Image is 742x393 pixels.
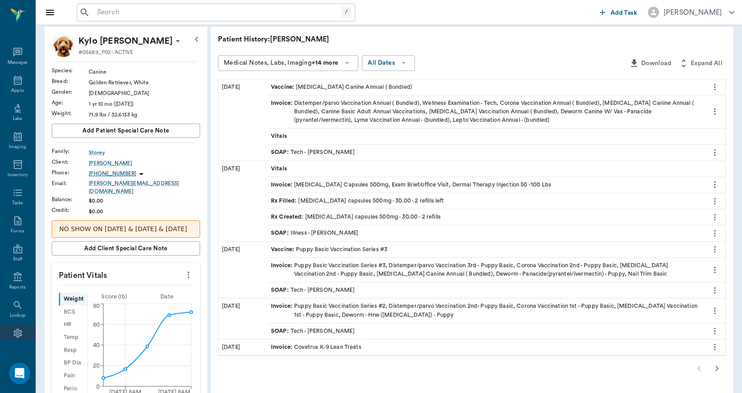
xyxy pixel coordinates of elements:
button: more [708,194,722,209]
p: Kylo [PERSON_NAME] [78,34,172,48]
button: more [708,210,722,225]
div: [MEDICAL_DATA] capsules 500mg - 30.00 - 2 refills left [271,197,444,205]
p: Patient History: [PERSON_NAME] [218,34,485,45]
div: Messages [8,59,28,66]
div: Staff [13,256,22,263]
tspan: 60 [93,322,100,327]
div: Imaging [9,144,26,150]
button: [PERSON_NAME] [641,4,742,21]
div: $0.00 [89,207,200,215]
button: more [708,226,722,241]
div: Distemper/parvo Vaccination Annual ( Bundled), Wellness Examination - Tech, Corona Vaccination An... [271,99,700,125]
span: Vaccine : [271,245,296,254]
div: [PERSON_NAME] [664,7,722,18]
div: HR [59,319,87,331]
button: more [708,242,722,257]
div: Covetrus K-9 Lean Treats [271,343,361,352]
button: more [708,283,722,298]
span: Vitals [271,165,289,173]
div: BP Dia [59,357,87,370]
button: Add Task [596,4,641,21]
button: more [708,177,722,192]
span: Expand All [691,58,722,69]
button: Download [625,55,675,72]
button: Expand All [675,55,726,72]
div: Age : [52,99,89,107]
div: [DEMOGRAPHIC_DATA] [89,89,200,97]
div: Labs [13,116,22,122]
div: $0.00 [89,197,200,205]
div: Date [140,293,193,301]
span: Invoice : [271,181,294,189]
b: +14 more [312,60,338,66]
div: Tech - [PERSON_NAME] [271,148,355,157]
div: Client : [52,158,89,166]
div: Medical Notes, Labs, Imaging [224,58,338,69]
tspan: 40 [93,343,100,348]
div: Lookup [10,312,25,319]
div: Appts [11,87,24,94]
p: [PHONE_NUMBER] [89,170,136,178]
div: BCS [59,306,87,319]
div: Forms [11,228,24,235]
input: Search [94,6,341,19]
span: SOAP : [271,327,291,335]
div: Puppy Basic Vaccination Series #3 [271,245,387,254]
div: Open Intercom Messenger [9,363,30,384]
div: [MEDICAL_DATA] Canine Annual ( Bundled) [271,83,412,91]
div: Weight [59,293,87,306]
div: [MEDICAL_DATA] Capsules 500mg, Exam Brief/office Visit, Dermal Therapy Injection 50 -100 Lbs [271,181,551,189]
button: Close drawer [41,4,59,21]
div: [DATE] [218,161,267,241]
div: [DATE] [218,339,267,355]
span: Rx Filled : [271,197,299,205]
div: 1 yr 10 mo ([DATE]) [89,100,200,108]
span: SOAP : [271,229,291,237]
p: Patient Vitals [52,263,200,285]
tspan: 20 [93,363,100,368]
tspan: 80 [93,303,100,309]
button: more [708,303,722,319]
p: NO SHOW ON [DATE] & [DATE] & [DATE] [59,224,193,234]
button: Add client Special Care Note [52,241,200,256]
div: Breed : [52,77,89,85]
div: Storey [89,149,200,157]
span: SOAP : [271,148,291,157]
button: more [708,262,722,277]
div: Species : [52,66,89,74]
div: Phone : [52,169,89,177]
span: SOAP : [271,286,291,294]
div: Balance : [52,195,89,203]
a: [PERSON_NAME] [89,159,200,167]
div: [DATE] [218,242,267,298]
span: Rx Created : [271,213,305,221]
span: Vitals [271,132,289,141]
button: more [708,79,722,95]
div: Inventory [8,172,28,178]
span: Invoice : [271,302,294,319]
div: Tech - [PERSON_NAME] [271,286,355,294]
div: Reports [9,284,26,291]
button: more [708,104,722,119]
span: Invoice : [271,343,294,352]
button: Add patient Special Care Note [52,124,200,138]
div: 71.9 lbs / 32.6133 kg [89,111,200,119]
div: Gender : [52,88,89,96]
button: more [708,323,722,339]
div: Puppy Basic Vaccination Series #3, Distemper/parvo Vaccination 3rd - Puppy Basic, Corona Vaccinat... [271,261,700,278]
div: [MEDICAL_DATA] capsules 500mg - 30.00 - 2 refills [271,213,441,221]
div: Canine [89,68,200,76]
div: [DATE] [218,79,267,161]
tspan: 0 [96,384,100,389]
div: Kylo Ren Storey [78,34,172,48]
div: Resp [59,344,87,357]
div: Family : [52,147,89,155]
span: Invoice : [271,99,294,125]
div: Credit : [52,206,89,214]
div: Pain [59,369,87,382]
img: Profile Image [52,34,75,57]
span: Add client Special Care Note [84,244,168,253]
div: Email : [52,179,89,187]
div: [PERSON_NAME][EMAIL_ADDRESS][DOMAIN_NAME] [89,179,200,195]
